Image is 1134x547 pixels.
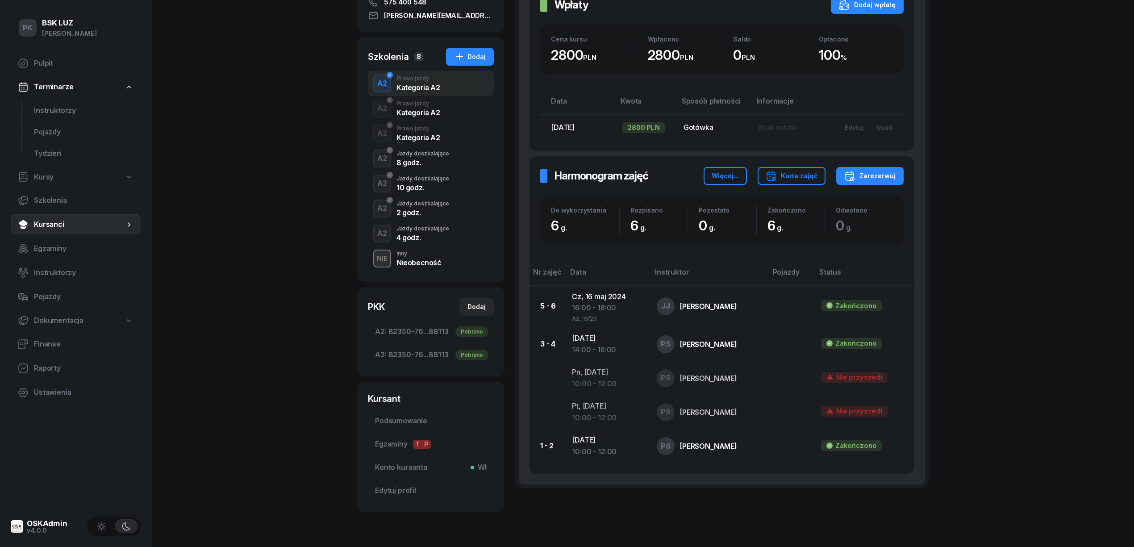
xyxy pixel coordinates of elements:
button: A2Jazdy doszkalające10 godz. [368,171,494,196]
span: Egzaminy [34,243,133,255]
div: Prawo jazdy [396,101,440,106]
div: Kategoria A2 [396,84,440,91]
th: Kwota [615,95,676,114]
a: Kursy [11,167,141,188]
a: [PERSON_NAME][EMAIL_ADDRESS][DOMAIN_NAME] [368,10,494,21]
div: [PERSON_NAME] [680,375,737,382]
div: Prawo jazdy [396,126,440,131]
div: 10:00 - 12:00 [572,378,642,390]
button: Dodaj [446,48,494,66]
span: [DATE] [551,123,575,132]
button: A2Prawo jazdyKategoria A2 [368,71,494,96]
td: 5 - 6 [529,285,565,327]
span: 8 [414,52,423,61]
div: Zarezerwuj [844,171,896,181]
a: Tydzień [27,143,141,164]
button: A2 [373,75,391,92]
button: A2 [373,200,391,217]
button: A2Prawo jazdyKategoria A2 [368,96,494,121]
div: A2 [374,126,391,141]
button: A2 [373,225,391,242]
div: A2 [374,101,391,116]
div: Jazdy doszkalające [396,176,449,181]
a: EgzaminyTP [368,434,494,455]
a: Raporty [11,358,141,379]
div: 0 [733,47,808,63]
span: Edytuj profil [375,485,487,497]
div: 8 godz. [396,159,449,166]
span: PS [661,340,671,348]
th: Nr zajęć [529,266,565,285]
small: % [841,53,847,62]
span: Pojazdy [34,126,133,138]
div: 100 [819,47,893,63]
div: Kategoria A2 [396,109,440,116]
span: Konto kursanta [375,462,487,473]
div: 2800 [551,47,637,63]
div: A2 [374,151,391,166]
span: Tydzień [34,148,133,159]
div: A2 [374,76,391,91]
div: Jazdy doszkalające [396,151,449,156]
th: Status [814,266,914,285]
div: Nieobecność [396,259,442,266]
div: A2 [374,226,391,241]
th: Instruktor [650,266,767,285]
span: Pojazdy [34,291,133,303]
span: Terminarze [34,81,73,93]
div: Karta zajęć [766,171,817,181]
div: Zakończono [835,440,876,451]
span: Wł [474,462,487,473]
a: Pojazdy [27,121,141,143]
span: Egzaminy [375,438,487,450]
div: Szkolenia [368,50,409,63]
div: Pobrano [455,350,488,360]
div: Edytuj [845,124,864,131]
span: Instruktorzy [34,105,133,117]
th: Pojazdy [767,266,814,285]
a: Instruktorzy [27,100,141,121]
div: [PERSON_NAME] [680,341,737,348]
div: v4.0.0 [27,527,67,534]
td: Cz, 16 maj 2024 [565,285,650,327]
div: Opłacono [819,35,893,43]
div: Nie przyszedł [821,406,888,417]
button: Edytuj [838,120,870,135]
span: Brak notatki [758,123,797,132]
th: Informacje [751,95,831,114]
div: 2800 PLN [622,122,665,133]
span: Dokumentacja [34,315,83,326]
span: P [422,440,431,449]
a: Finanse [11,334,141,355]
a: Podsumowanie [368,410,494,432]
button: Karta zajęć [758,167,825,185]
div: 10:00 - 12:00 [572,412,642,424]
div: [PERSON_NAME] [680,303,737,310]
small: PLN [583,53,596,62]
span: Szkolenia [34,195,133,206]
div: Wpłacono [648,35,722,43]
div: Odwołano [836,206,893,214]
div: 2800 [648,47,722,63]
span: 0 [836,217,857,234]
small: g. [640,223,646,232]
div: Jazdy doszkalające [396,226,449,231]
div: 10:00 - 12:00 [572,446,642,458]
button: A2Prawo jazdyKategoria A2 [368,121,494,146]
a: Terminarze [11,77,141,97]
div: Kursant [368,393,494,405]
a: Dokumentacja [11,310,141,331]
a: Egzaminy [11,238,141,259]
small: g. [846,223,852,232]
div: NIE [373,253,391,264]
button: A2Jazdy doszkalające2 godz. [368,196,494,221]
div: A2 [374,201,391,216]
span: PS [661,408,671,416]
span: A2: [375,349,387,361]
div: PKK [368,301,385,313]
div: Saldo [733,35,808,43]
button: A2Jazdy doszkalające4 godz. [368,221,494,246]
div: Kategoria A2 [396,134,440,141]
div: Gotówka [684,122,744,134]
div: Usuń [876,124,892,131]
